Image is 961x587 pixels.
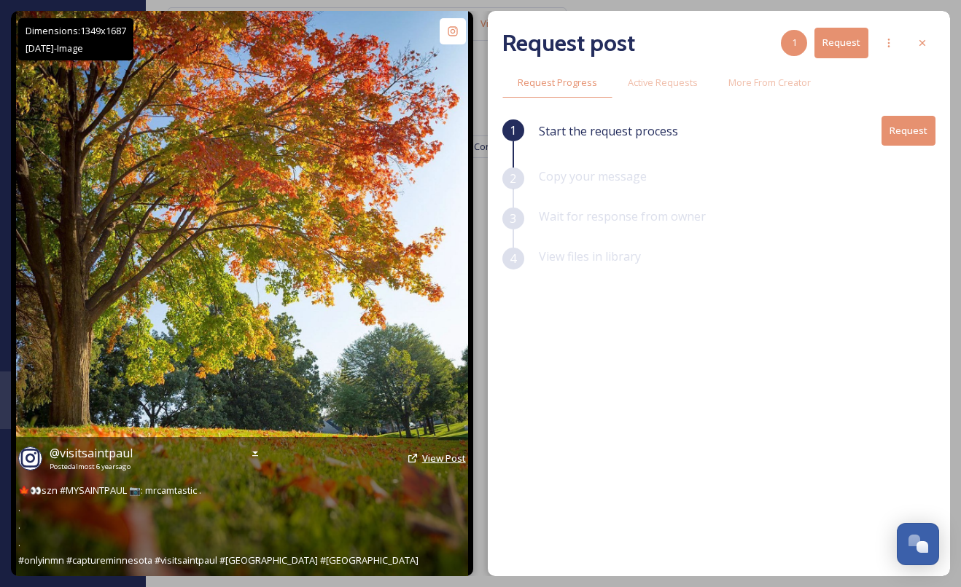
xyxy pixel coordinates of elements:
[510,122,516,139] span: 1
[26,42,83,55] span: [DATE] - Image
[628,76,698,90] span: Active Requests
[50,462,133,472] span: Posted almost 6 years ago
[539,122,678,140] span: Start the request process
[16,11,469,576] img: 🍁👀szn #MYSAINTPAUL 📷: mrcamtastic . . . . #onlyinmn #captureminnesota #visitsaintpaul #stpaulmn #...
[18,484,419,567] span: 🍁👀szn #MYSAINTPAUL 📷: mrcamtastic . . . . #onlyinmn #captureminnesota #visitsaintpaul #[GEOGRAPHI...
[26,24,126,37] span: Dimensions: 1349 x 1687
[510,250,516,267] span: 4
[882,116,935,146] button: Request
[422,452,466,465] span: View Post
[50,444,133,462] a: @visitsaintpaul
[518,76,597,90] span: Request Progress
[422,452,466,465] a: View Post
[728,76,811,90] span: More From Creator
[539,248,641,264] span: View files in library
[539,168,647,184] span: Copy your message
[814,28,868,58] button: Request
[502,25,635,60] h2: Request post
[792,36,797,50] span: 1
[50,445,133,461] span: @ visitsaintpaul
[539,208,706,224] span: Wait for response from owner
[897,523,939,565] button: Open Chat
[510,210,516,227] span: 3
[510,170,516,187] span: 2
